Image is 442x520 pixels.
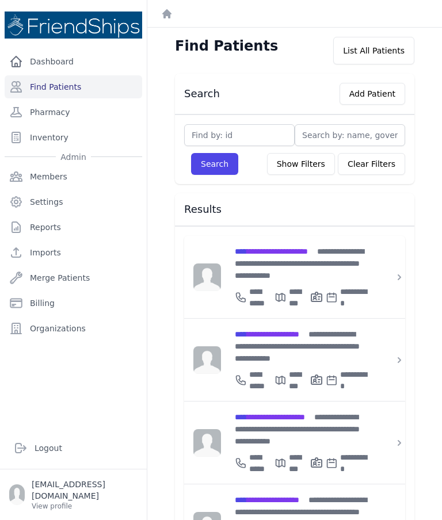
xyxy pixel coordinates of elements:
p: [EMAIL_ADDRESS][DOMAIN_NAME] [32,479,138,502]
h3: Search [184,87,220,101]
a: Dashboard [5,50,142,73]
button: Show Filters [267,153,335,175]
a: Members [5,165,142,188]
div: List All Patients [333,37,414,64]
img: person-242608b1a05df3501eefc295dc1bc67a.jpg [193,263,221,291]
a: Inventory [5,126,142,149]
a: Organizations [5,317,142,340]
input: Search by: name, government id or phone [295,124,405,146]
a: Pharmacy [5,101,142,124]
button: Add Patient [340,83,405,105]
button: Clear Filters [338,153,405,175]
h1: Find Patients [175,37,278,55]
img: Medical Missions EMR [5,12,142,39]
a: Billing [5,292,142,315]
img: person-242608b1a05df3501eefc295dc1bc67a.jpg [193,429,221,457]
p: View profile [32,502,138,511]
span: Admin [56,151,91,163]
button: Search [191,153,238,175]
input: Find by: id [184,124,295,146]
a: Logout [9,437,138,460]
a: Find Patients [5,75,142,98]
h3: Results [184,202,405,216]
a: Merge Patients [5,266,142,289]
a: Imports [5,241,142,264]
a: Settings [5,190,142,213]
a: [EMAIL_ADDRESS][DOMAIN_NAME] View profile [9,479,138,511]
img: person-242608b1a05df3501eefc295dc1bc67a.jpg [193,346,221,374]
a: Reports [5,216,142,239]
